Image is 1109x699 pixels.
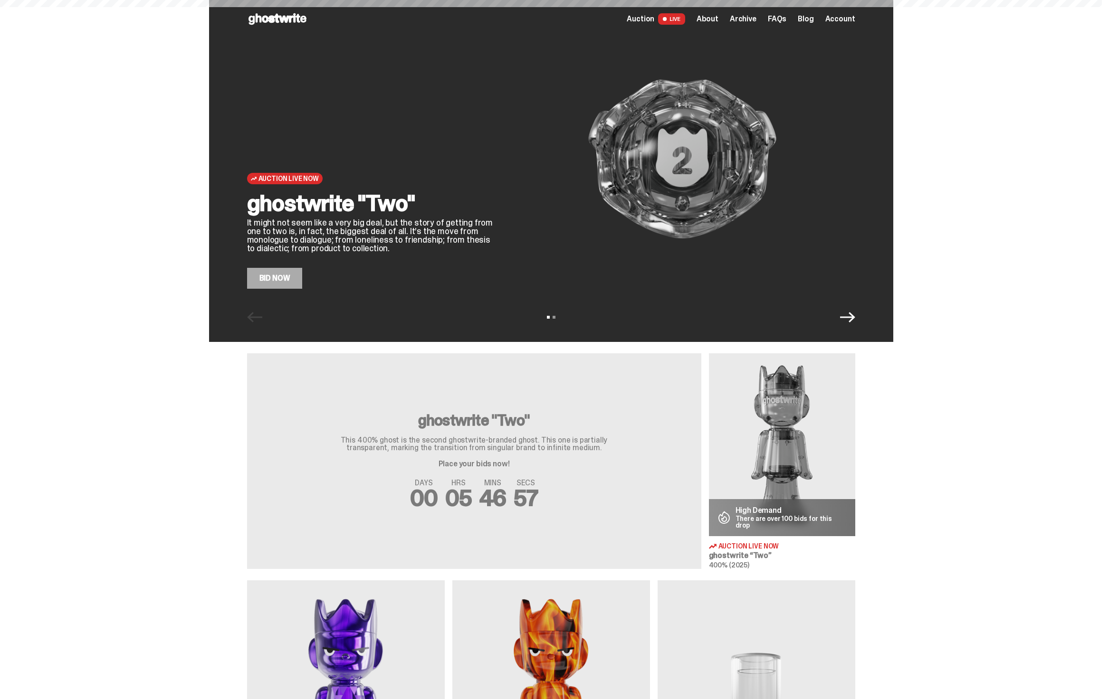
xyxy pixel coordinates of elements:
[730,15,756,23] a: Archive
[479,479,507,487] span: MINS
[247,218,494,253] p: It might not seem like a very big deal, but the story of getting from one to two is, in fact, the...
[322,413,626,428] h3: ghostwrite "Two"
[709,561,749,569] span: 400% (2025)
[547,316,550,319] button: View slide 1
[709,353,855,536] img: Two
[718,543,779,549] span: Auction Live Now
[768,15,786,23] a: FAQs
[709,353,855,569] a: Two High Demand There are over 100 bids for this drop Auction Live Now
[258,175,319,182] span: Auction Live Now
[627,13,685,25] a: Auction LIVE
[825,15,855,23] a: Account
[553,316,555,319] button: View slide 2
[736,507,848,514] p: High Demand
[514,483,538,513] span: 57
[410,479,438,487] span: DAYS
[445,483,472,513] span: 05
[840,310,855,325] button: Next
[410,483,438,513] span: 00
[709,552,855,559] h3: ghostwrite “Two”
[479,483,507,513] span: 46
[322,460,626,468] p: Place your bids now!
[798,15,813,23] a: Blog
[322,436,626,452] p: This 400% ghost is the second ghostwrite-branded ghost. This one is partially transparent, markin...
[658,13,685,25] span: LIVE
[247,268,303,289] a: Bid Now
[627,15,654,23] span: Auction
[514,479,538,487] span: SECS
[697,15,718,23] a: About
[445,479,472,487] span: HRS
[509,29,855,289] img: ghostwrite "Two"
[247,192,494,215] h2: ghostwrite "Two"
[736,515,848,529] p: There are over 100 bids for this drop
